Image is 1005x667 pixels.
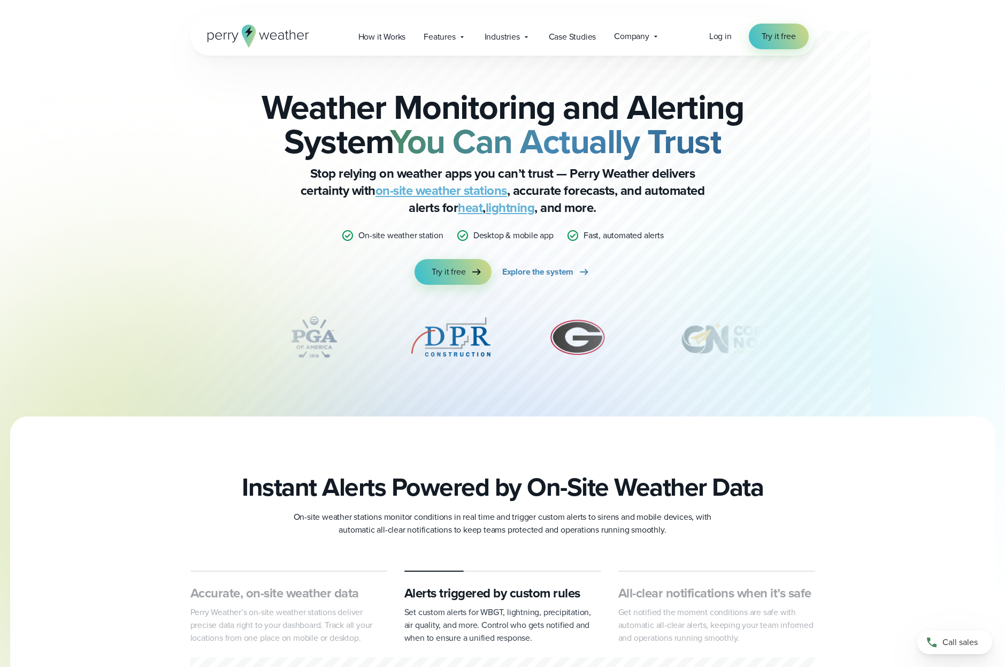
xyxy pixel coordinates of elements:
[662,310,814,364] div: 7 of 12
[458,198,482,217] a: heat
[709,30,732,42] span: Log in
[502,259,590,285] a: Explore the system
[662,310,814,364] img: Corona-Norco-Unified-School-District.svg
[244,310,762,369] div: slideshow
[545,310,611,364] div: 6 of 12
[618,606,815,645] p: Get notified the moment conditions are safe with automatic all-clear alerts, keeping your team in...
[618,585,815,602] h3: All-clear notifications when it’s safe
[432,266,466,278] span: Try it free
[709,30,732,43] a: Log in
[404,606,601,645] p: Set custom alerts for WBGT, lightning, precipitation, air quality, and more. Control who gets not...
[271,310,357,364] div: 4 of 12
[408,310,494,364] img: DPR-Construction.svg
[390,116,721,166] strong: You Can Actually Trust
[415,259,492,285] a: Try it free
[614,30,649,43] span: Company
[289,511,717,536] p: On-site weather stations monitor conditions in real time and trigger custom alerts to sirens and ...
[190,606,387,645] p: Perry Weather’s on-site weather stations deliver precise data right to your dashboard. Track all ...
[190,585,387,602] h3: Accurate, on-site weather data
[549,31,596,43] span: Case Studies
[545,310,611,364] img: University-of-Georgia.svg
[540,26,605,48] a: Case Studies
[408,310,494,364] div: 5 of 12
[942,636,978,649] span: Call sales
[917,631,992,654] a: Call sales
[358,31,406,43] span: How it Works
[242,472,763,502] h2: Instant Alerts Powered by On-Site Weather Data
[749,24,809,49] a: Try it free
[349,26,415,48] a: How it Works
[762,30,796,43] span: Try it free
[473,229,554,242] p: Desktop & mobile app
[424,31,455,43] span: Features
[584,229,664,242] p: Fast, automated alerts
[485,31,520,43] span: Industries
[486,198,535,217] a: lightning
[244,90,762,158] h2: Weather Monitoring and Alerting System
[502,266,573,278] span: Explore the system
[358,229,443,242] p: On-site weather station
[404,585,601,602] h3: Alerts triggered by custom rules
[375,181,507,200] a: on-site weather stations
[271,310,357,364] img: PGA.svg
[289,165,717,216] p: Stop relying on weather apps you can’t trust — Perry Weather delivers certainty with , accurate f...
